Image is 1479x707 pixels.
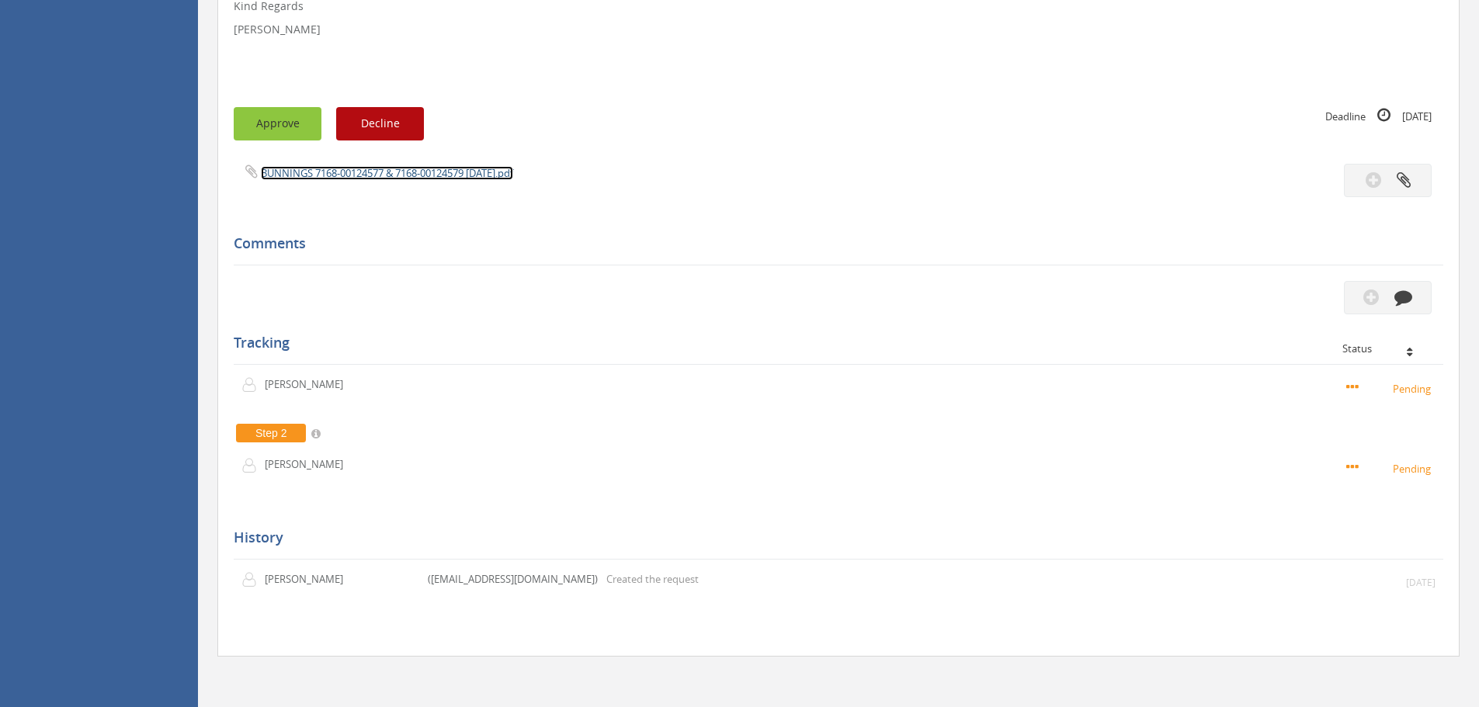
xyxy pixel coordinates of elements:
small: [DATE] [1406,576,1436,589]
span: Step 2 [236,424,306,442]
p: [PERSON_NAME] [265,572,354,587]
img: user-icon.png [241,458,265,473]
small: Deadline [DATE] [1325,107,1432,124]
p: Created the request [606,572,699,587]
small: Pending [1346,379,1436,397]
a: BUNNINGS 7168-00124577 & 7168-00124579 [DATE].pdf [261,166,513,180]
p: [PERSON_NAME] [234,22,1443,37]
img: user-icon.png [241,377,265,393]
p: [PERSON_NAME] [265,457,354,472]
small: Pending [1346,459,1436,477]
button: Decline [336,107,424,140]
p: ([EMAIL_ADDRESS][DOMAIN_NAME]) [428,572,598,587]
p: [PERSON_NAME] [265,377,354,392]
h5: Tracking [234,335,1432,351]
img: user-icon.png [241,572,265,587]
button: Approve [234,107,321,140]
div: Status [1342,343,1432,354]
h5: History [234,530,1432,546]
h5: Comments [234,236,1432,251]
